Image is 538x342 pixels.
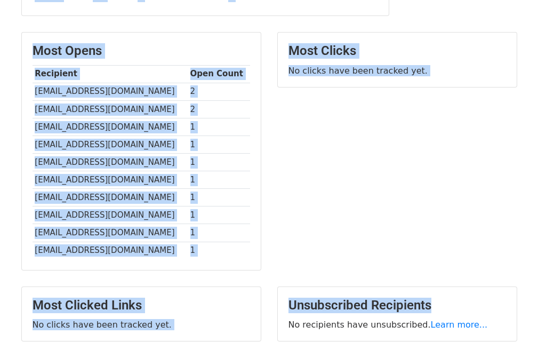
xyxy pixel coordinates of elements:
[188,171,250,189] td: 1
[188,65,250,83] th: Open Count
[188,206,250,224] td: 1
[188,242,250,259] td: 1
[288,65,506,76] p: No clicks have been tracked yet.
[288,319,506,330] p: No recipients have unsubscribed.
[33,171,188,189] td: [EMAIL_ADDRESS][DOMAIN_NAME]
[33,83,188,100] td: [EMAIL_ADDRESS][DOMAIN_NAME]
[188,224,250,242] td: 1
[33,100,188,118] td: [EMAIL_ADDRESS][DOMAIN_NAME]
[33,43,250,59] h3: Most Opens
[33,154,188,171] td: [EMAIL_ADDRESS][DOMAIN_NAME]
[188,154,250,171] td: 1
[288,298,506,313] h3: Unsubscribed Recipients
[188,189,250,206] td: 1
[485,291,538,342] iframe: Chat Widget
[33,65,188,83] th: Recipient
[33,242,188,259] td: [EMAIL_ADDRESS][DOMAIN_NAME]
[288,43,506,59] h3: Most Clicks
[33,319,250,330] p: No clicks have been tracked yet.
[33,118,188,136] td: [EMAIL_ADDRESS][DOMAIN_NAME]
[188,136,250,153] td: 1
[33,298,250,313] h3: Most Clicked Links
[33,224,188,242] td: [EMAIL_ADDRESS][DOMAIN_NAME]
[188,83,250,100] td: 2
[188,118,250,136] td: 1
[188,100,250,118] td: 2
[33,136,188,153] td: [EMAIL_ADDRESS][DOMAIN_NAME]
[33,206,188,224] td: [EMAIL_ADDRESS][DOMAIN_NAME]
[431,320,488,330] a: Learn more...
[33,189,188,206] td: [EMAIL_ADDRESS][DOMAIN_NAME]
